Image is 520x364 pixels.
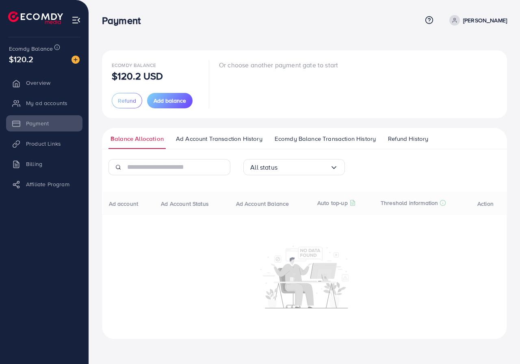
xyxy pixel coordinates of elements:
[110,134,164,143] span: Balance Allocation
[219,60,338,70] p: Or choose another payment gate to start
[71,56,80,64] img: image
[9,45,53,53] span: Ecomdy Balance
[154,97,186,105] span: Add balance
[275,134,376,143] span: Ecomdy Balance Transaction History
[147,93,193,108] button: Add balance
[112,62,156,69] span: Ecomdy Balance
[243,159,345,175] div: Search for option
[71,15,81,25] img: menu
[446,15,507,26] a: [PERSON_NAME]
[118,97,136,105] span: Refund
[388,134,428,143] span: Refund History
[9,53,33,65] span: $120.2
[112,93,142,108] button: Refund
[8,11,63,24] img: logo
[102,15,147,26] h3: Payment
[112,71,163,81] p: $120.2 USD
[277,161,330,174] input: Search for option
[463,15,507,25] p: [PERSON_NAME]
[250,161,277,174] span: All status
[176,134,262,143] span: Ad Account Transaction History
